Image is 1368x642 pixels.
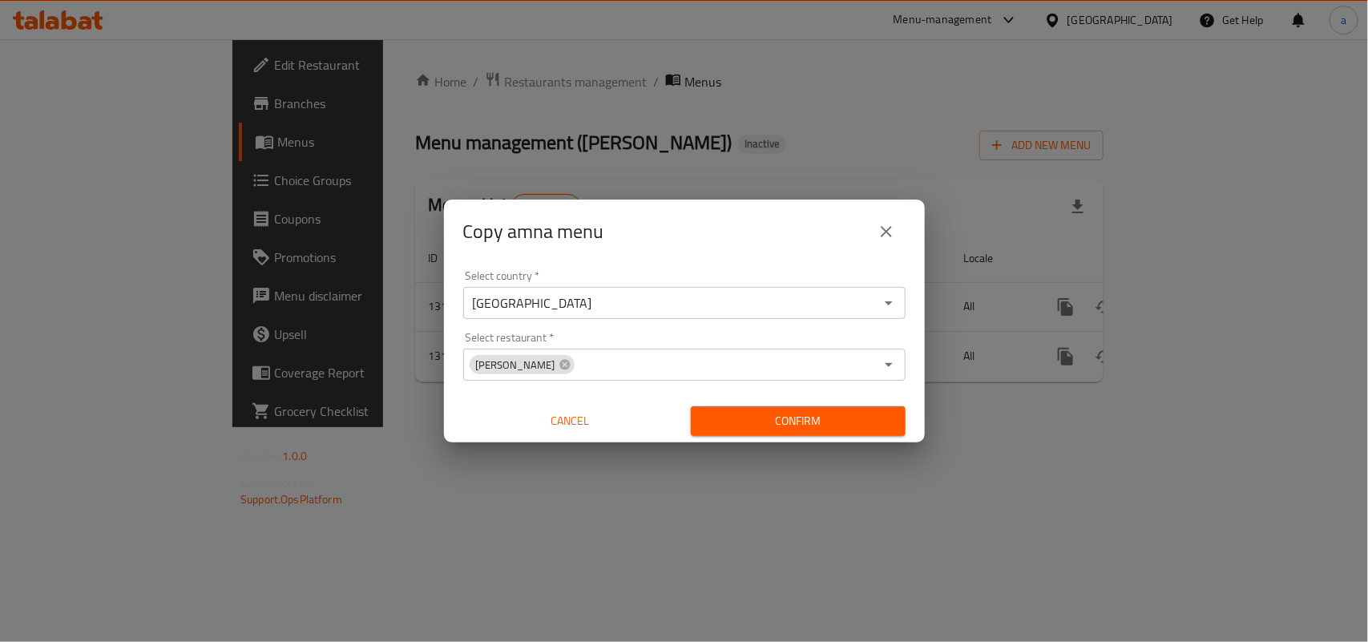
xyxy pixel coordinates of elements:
[463,406,678,436] button: Cancel
[463,219,604,244] h2: Copy amna menu
[470,355,575,374] div: [PERSON_NAME]
[878,353,900,376] button: Open
[470,357,562,373] span: [PERSON_NAME]
[704,411,893,431] span: Confirm
[878,292,900,314] button: Open
[470,411,672,431] span: Cancel
[691,406,906,436] button: Confirm
[867,212,906,251] button: close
